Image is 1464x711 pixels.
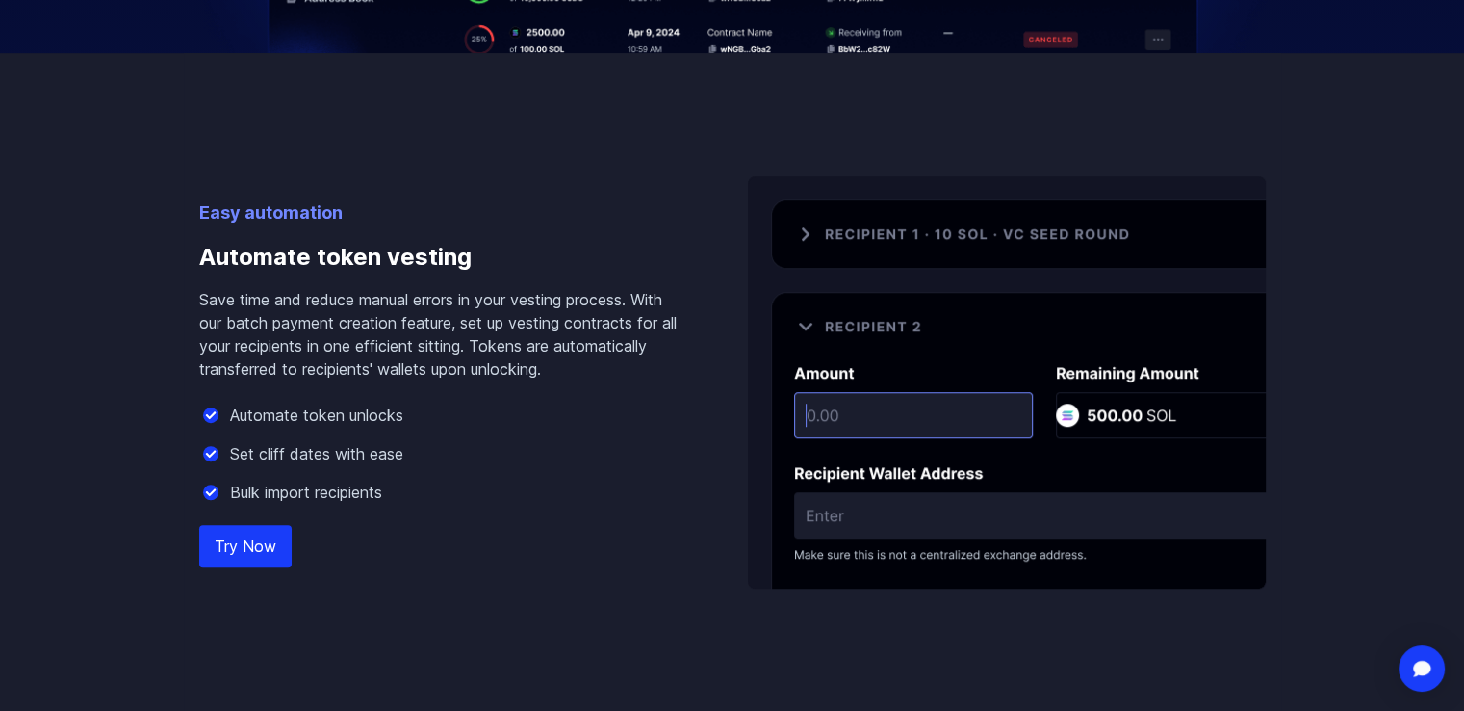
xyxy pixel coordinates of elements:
p: Easy automation [199,199,686,226]
p: Set cliff dates with ease [230,442,403,465]
p: Automate token unlocks [230,404,403,427]
a: Try Now [199,525,292,567]
h3: Automate token vesting [199,226,686,288]
div: Open Intercom Messenger [1399,645,1445,692]
p: Save time and reduce manual errors in your vesting process. With our batch payment creation featu... [199,288,686,381]
p: Bulk import recipients [230,481,382,504]
img: Automate token vesting [748,176,1266,589]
